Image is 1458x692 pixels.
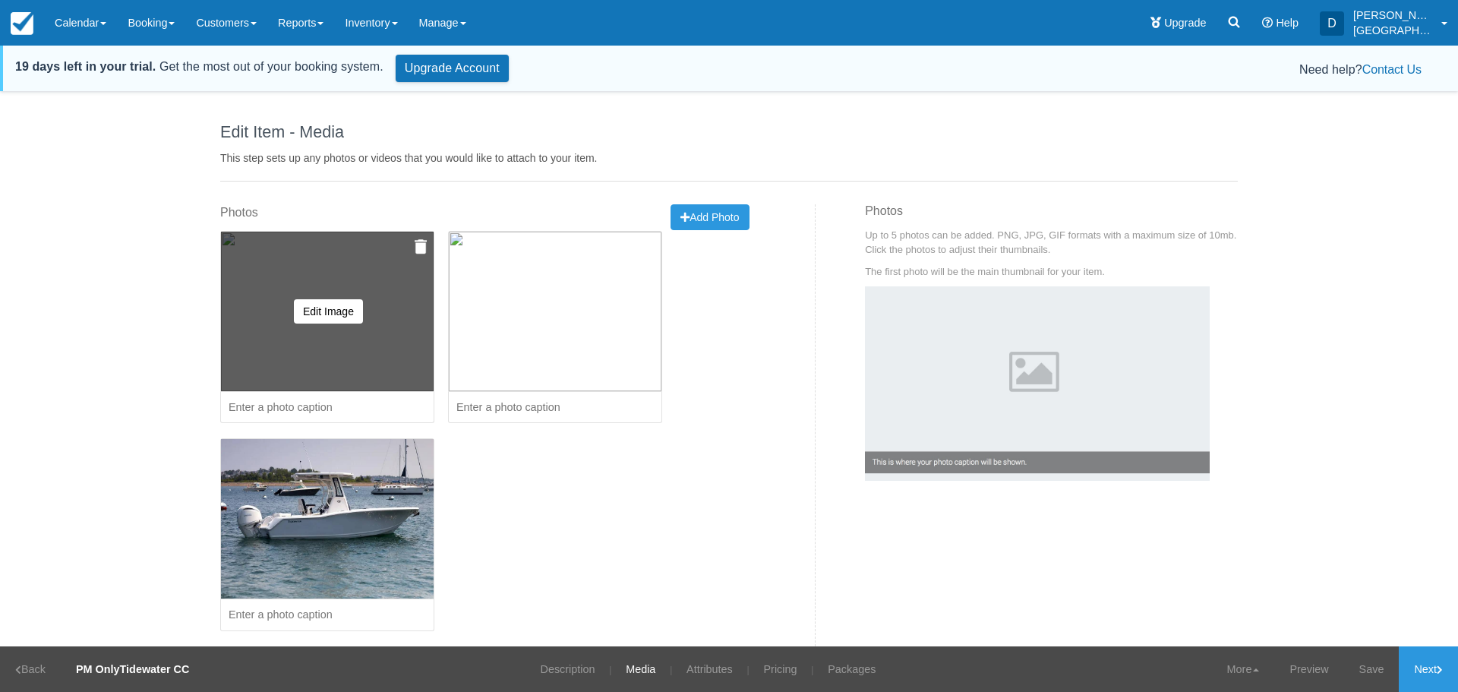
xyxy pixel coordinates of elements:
[220,392,434,424] input: Enter a photo caption
[220,123,1238,141] h1: Edit Item - Media
[680,211,739,223] span: Add Photo
[1344,646,1400,692] a: Save
[1164,17,1206,29] span: Upgrade
[1362,61,1422,79] button: Contact Us
[221,439,434,599] img: L23-1
[865,204,1238,229] h3: Photos
[675,646,744,692] a: Attributes
[448,392,662,424] input: Enter a photo caption
[1262,17,1273,28] i: Help
[220,599,434,631] input: Enter a photo caption
[816,646,887,692] a: Packages
[865,286,1210,481] img: Example Photo Caption
[1353,23,1432,38] p: [GEOGRAPHIC_DATA] Destination Boat Club Carolina's
[1212,646,1275,692] a: More
[449,232,661,391] img: L23-2
[11,12,33,35] img: checkfront-main-nav-mini-logo.png
[614,646,667,692] a: Media
[1276,17,1299,29] span: Help
[15,58,383,76] div: Get the most out of your booking system.
[415,239,427,254] img: Delete
[1353,8,1432,23] p: [PERSON_NAME]
[1399,646,1458,692] a: Next
[220,204,258,222] label: Photos
[220,150,1238,166] p: This step sets up any photos or videos that you would like to attach to your item.
[76,663,189,675] strong: PM OnlyTidewater CC
[294,299,363,324] button: Edit Image
[1320,11,1344,36] div: D
[1274,646,1343,692] a: Preview
[752,646,808,692] a: Pricing
[15,60,156,73] strong: 19 days left in your trial.
[533,61,1422,79] div: Need help?
[529,646,607,692] a: Description
[865,228,1238,257] p: Up to 5 photos can be added. PNG, JPG, GIF formats with a maximum size of 10mb. Click the photos ...
[671,204,749,230] button: Add Photo
[865,264,1238,279] p: The first photo will be the main thumbnail for your item.
[396,55,509,82] a: Upgrade Account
